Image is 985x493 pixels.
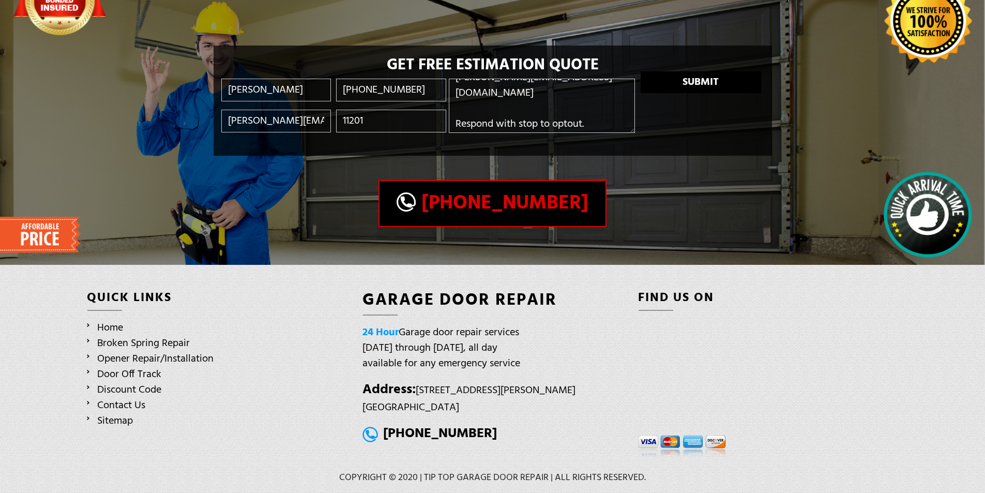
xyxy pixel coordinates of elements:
input: Enter Email [221,110,331,132]
input: Zip [336,110,446,132]
p: [STREET_ADDRESS][PERSON_NAME] [GEOGRAPHIC_DATA] [362,380,623,415]
a: Contact Us [92,397,145,414]
button: Submit [641,71,761,93]
a: Home [92,320,123,336]
a: Sitemap [92,413,133,429]
img: pay4.png [705,435,726,457]
h4: Garage Door Repair [362,291,623,310]
a: Opener Repair/Installation [92,351,214,367]
h4: QUICK LINKS [87,291,347,306]
a: [PHONE_NUMBER] [381,183,604,225]
img: call.png [397,192,416,212]
a: [PHONE_NUMBER] [362,423,497,444]
h4: Find us on [638,291,898,306]
a: Broken Spring Repair [92,335,190,352]
a: Door Off Track [92,366,161,383]
strong: Address: [362,379,416,400]
img: pay2.png [660,435,680,457]
img: pay3.png [683,435,703,457]
img: pay1.png [638,435,658,457]
input: Name [221,79,331,101]
span: 24 Hour [362,324,399,341]
h2: Get Free Estimation Quote [219,56,767,74]
a: Discount Code [92,382,161,398]
input: (___) ___-____ [336,79,446,101]
p: Garage door repair services [DATE] through [DATE], all day available for any emergency service [362,325,623,371]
